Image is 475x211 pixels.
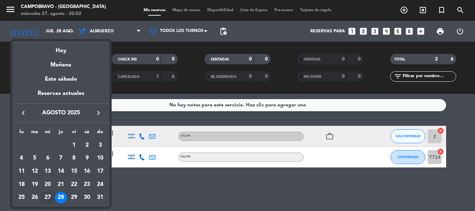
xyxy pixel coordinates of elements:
div: 19 [29,179,41,190]
td: 24 de agosto de 2025 [94,178,107,191]
div: 20 [42,179,54,190]
div: 22 [68,179,80,190]
div: Mañana [12,55,110,70]
div: 3 [94,139,106,151]
div: 31 [94,192,106,204]
button: keyboard_arrow_right [92,108,105,117]
td: 16 de agosto de 2025 [81,165,94,178]
span: agosto 2025 [30,108,92,117]
div: 21 [55,179,67,190]
div: 11 [16,165,27,177]
th: lunes [15,128,28,139]
td: 18 de agosto de 2025 [15,178,28,191]
td: 5 de agosto de 2025 [28,152,41,165]
td: 1 de agosto de 2025 [67,139,81,152]
div: 28 [55,192,67,204]
td: 7 de agosto de 2025 [54,152,67,165]
th: martes [28,128,41,139]
div: 9 [81,152,93,164]
div: 23 [81,179,93,190]
div: 6 [42,152,54,164]
td: 14 de agosto de 2025 [54,165,67,178]
button: keyboard_arrow_left [17,108,30,117]
td: 21 de agosto de 2025 [54,178,67,191]
td: AGO. [15,139,67,152]
i: keyboard_arrow_right [94,109,103,117]
td: 3 de agosto de 2025 [94,139,107,152]
div: 5 [29,152,41,164]
td: 12 de agosto de 2025 [28,165,41,178]
td: 29 de agosto de 2025 [67,191,81,204]
div: Reservas actuales [12,89,110,103]
td: 15 de agosto de 2025 [67,165,81,178]
td: 30 de agosto de 2025 [81,191,94,204]
div: 16 [81,165,93,177]
div: 18 [16,179,27,190]
td: 11 de agosto de 2025 [15,165,28,178]
div: 8 [68,152,80,164]
td: 25 de agosto de 2025 [15,191,28,204]
div: 13 [42,165,54,177]
div: 17 [94,165,106,177]
div: 25 [16,192,27,204]
i: keyboard_arrow_left [19,109,27,117]
td: 27 de agosto de 2025 [41,191,54,204]
td: 20 de agosto de 2025 [41,178,54,191]
div: 4 [16,152,27,164]
td: 13 de agosto de 2025 [41,165,54,178]
td: 10 de agosto de 2025 [94,152,107,165]
div: 12 [29,165,41,177]
div: 26 [29,192,41,204]
td: 22 de agosto de 2025 [67,178,81,191]
div: 30 [81,192,93,204]
td: 2 de agosto de 2025 [81,139,94,152]
th: miércoles [41,128,54,139]
div: 2 [81,139,93,151]
td: 9 de agosto de 2025 [81,152,94,165]
div: 15 [68,165,80,177]
div: 27 [42,192,54,204]
td: 6 de agosto de 2025 [41,152,54,165]
div: 24 [94,179,106,190]
td: 19 de agosto de 2025 [28,178,41,191]
th: sábado [81,128,94,139]
div: 10 [94,152,106,164]
div: 7 [55,152,67,164]
th: viernes [67,128,81,139]
td: 4 de agosto de 2025 [15,152,28,165]
td: 8 de agosto de 2025 [67,152,81,165]
td: 28 de agosto de 2025 [54,191,67,204]
td: 26 de agosto de 2025 [28,191,41,204]
div: 14 [55,165,67,177]
td: 23 de agosto de 2025 [81,178,94,191]
td: 31 de agosto de 2025 [94,191,107,204]
div: Este sábado [12,70,110,89]
th: domingo [94,128,107,139]
div: 29 [68,192,80,204]
th: jueves [54,128,67,139]
div: Hoy [12,41,110,55]
td: 17 de agosto de 2025 [94,165,107,178]
div: 1 [68,139,80,151]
